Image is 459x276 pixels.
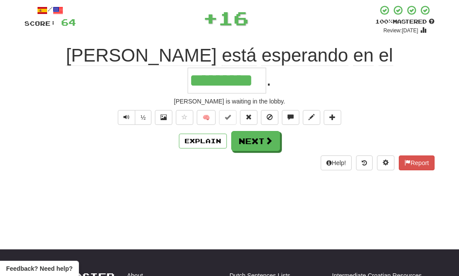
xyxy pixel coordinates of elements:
[61,17,76,28] span: 64
[179,134,227,148] button: Explain
[261,45,348,66] span: esperando
[324,110,341,125] button: Add to collection (alt+a)
[66,45,216,66] span: [PERSON_NAME]
[261,110,278,125] button: Ignore sentence (alt+i)
[321,155,352,170] button: Help!
[356,155,373,170] button: Round history (alt+y)
[197,110,216,125] button: 🧠
[6,264,72,273] span: Open feedback widget
[399,155,435,170] button: Report
[222,45,256,66] span: está
[379,45,393,66] span: el
[24,20,56,27] span: Score:
[24,5,76,16] div: /
[118,110,135,125] button: Play sentence audio (ctl+space)
[282,110,299,125] button: Discuss sentence (alt+u)
[303,110,320,125] button: Edit sentence (alt+d)
[135,110,151,125] button: ½
[24,97,435,106] div: [PERSON_NAME] is waiting in the lobby.
[176,110,193,125] button: Favorite sentence (alt+f)
[219,110,236,125] button: Set this sentence to 100% Mastered (alt+m)
[266,69,271,90] span: .
[155,110,172,125] button: Show image (alt+x)
[375,18,435,26] div: Mastered
[231,131,280,151] button: Next
[116,110,151,125] div: Text-to-speech controls
[240,110,257,125] button: Reset to 0% Mastered (alt+r)
[353,45,374,66] span: en
[384,28,418,34] small: Review: [DATE]
[203,5,218,31] span: +
[375,18,393,25] span: 100 %
[218,7,249,29] span: 16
